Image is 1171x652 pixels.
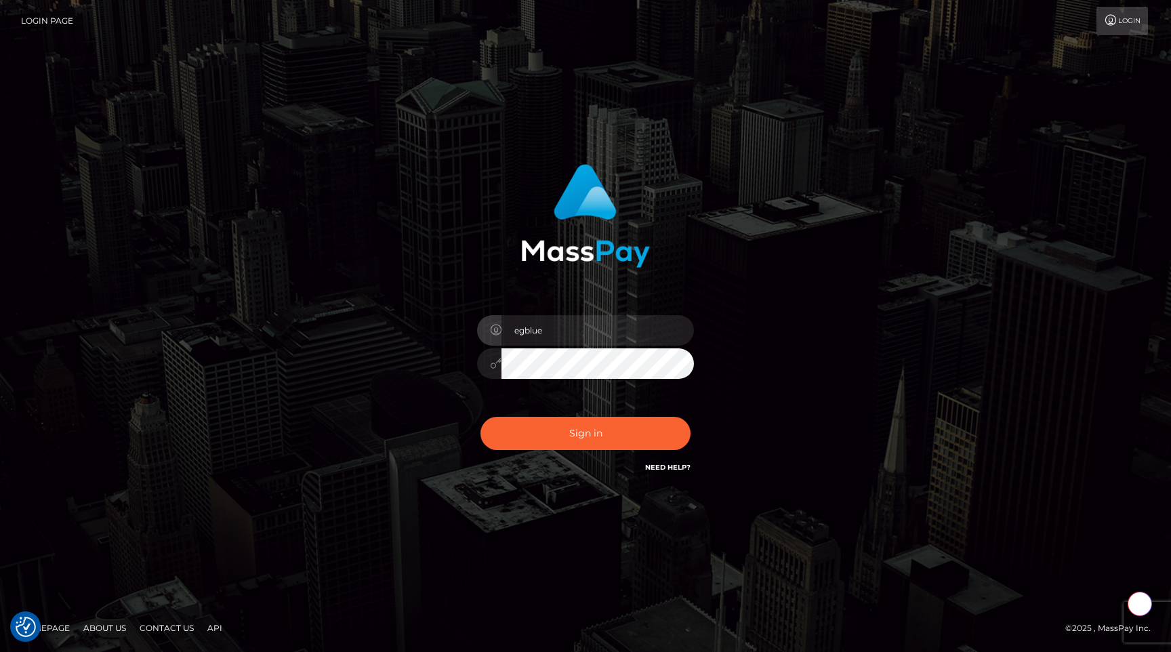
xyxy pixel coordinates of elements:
a: Homepage [15,617,75,638]
a: Login Page [21,7,73,35]
img: MassPay Login [521,164,650,268]
img: Revisit consent button [16,617,36,637]
a: About Us [78,617,131,638]
button: Consent Preferences [16,617,36,637]
a: API [202,617,228,638]
div: © 2025 , MassPay Inc. [1065,621,1161,636]
button: Sign in [480,417,691,450]
a: Login [1096,7,1148,35]
input: Username... [501,315,694,346]
a: Need Help? [645,463,691,472]
a: Contact Us [134,617,199,638]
